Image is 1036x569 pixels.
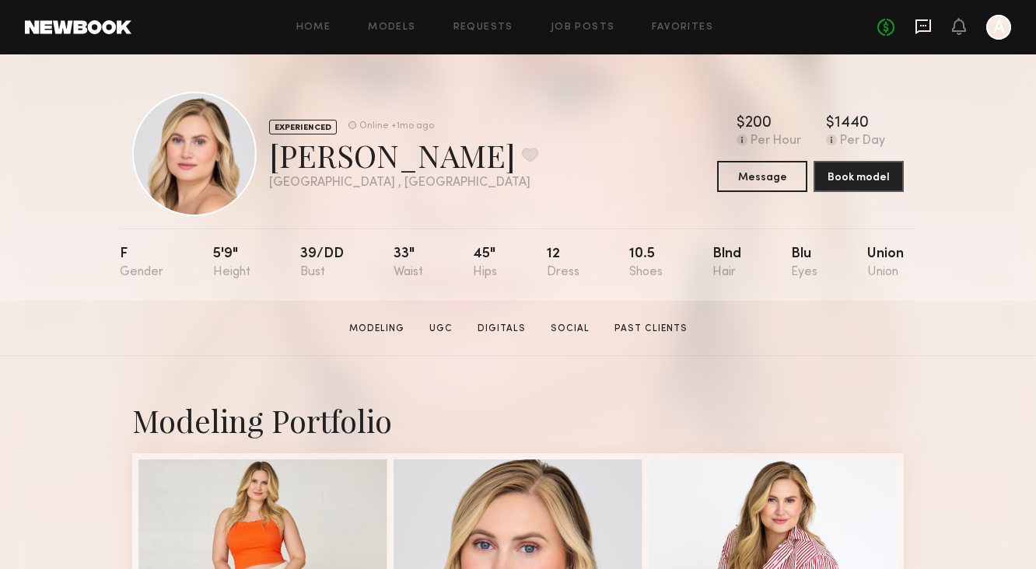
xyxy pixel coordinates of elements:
div: 45" [473,247,497,279]
div: Per Day [840,134,885,148]
div: Blnd [712,247,741,279]
div: Modeling Portfolio [132,400,904,441]
div: 10.5 [629,247,663,279]
div: Blu [791,247,817,279]
a: Models [368,23,415,33]
div: Per Hour [751,134,801,148]
div: $ [826,116,835,131]
div: EXPERIENCED [269,120,337,134]
div: [GEOGRAPHIC_DATA] , [GEOGRAPHIC_DATA] [269,176,538,190]
div: 1440 [835,116,869,131]
a: Job Posts [551,23,615,33]
div: 200 [745,116,772,131]
div: 33" [394,247,423,279]
a: Digitals [471,322,532,336]
a: Favorites [652,23,713,33]
div: F [120,247,163,279]
div: 12 [547,247,579,279]
div: 5'9" [213,247,250,279]
a: Modeling [343,322,411,336]
div: [PERSON_NAME] [269,134,538,176]
a: UGC [423,322,459,336]
a: Home [296,23,331,33]
div: Union [867,247,904,279]
div: Online +1mo ago [359,121,434,131]
div: $ [737,116,745,131]
a: Requests [453,23,513,33]
button: Message [717,161,807,192]
a: Social [544,322,596,336]
button: Book model [814,161,904,192]
div: 39/dd [300,247,344,279]
a: Past Clients [608,322,694,336]
a: A [986,15,1011,40]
